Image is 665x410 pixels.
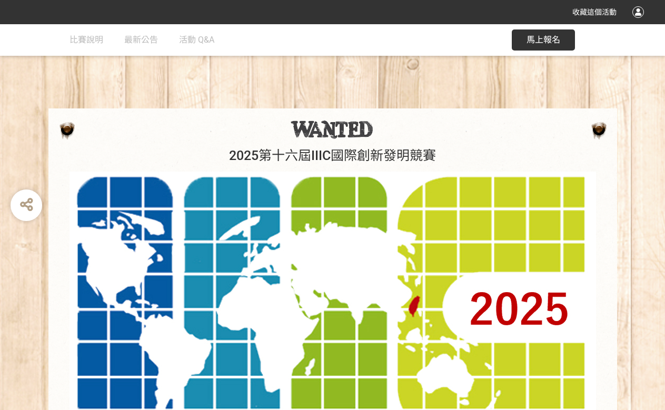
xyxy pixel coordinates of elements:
span: 馬上報名 [527,35,560,45]
h1: 2025第十六屆IIIC國際創新發明競賽 [59,148,607,164]
a: 比賽說明 [70,24,103,56]
a: 活動 Q&A [179,24,214,56]
span: 比賽說明 [70,35,103,45]
span: 活動 Q&A [179,35,214,45]
a: 最新公告 [124,24,158,56]
span: 收藏這個活動 [572,8,617,16]
button: 馬上報名 [512,29,575,51]
span: 最新公告 [124,35,158,45]
img: 2025第十六屆IIIC國際創新發明競賽 [291,120,374,139]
